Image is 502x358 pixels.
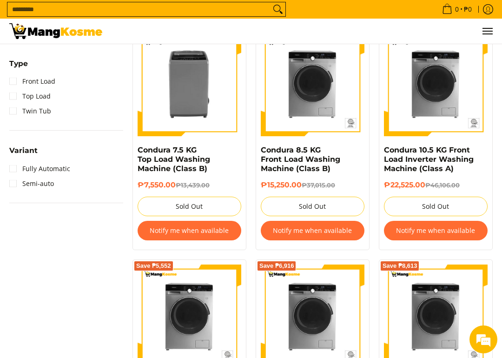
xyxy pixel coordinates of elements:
[136,263,171,269] span: Save ₱5,552
[176,181,210,189] del: ₱13,439.00
[9,176,54,191] a: Semi-auto
[384,146,474,173] a: Condura 10.5 KG Front Load Inverter Washing Machine (Class A)
[482,19,493,44] button: Menu
[9,161,70,176] a: Fully Automatic
[9,147,38,161] summary: Open
[271,2,285,16] button: Search
[48,52,156,64] div: Chat with us now
[9,104,51,119] a: Twin Tub
[112,19,493,44] ul: Customer Navigation
[9,89,51,104] a: Top Load
[425,181,460,189] del: ₱46,106.00
[261,221,364,240] button: Notify me when available
[384,197,488,216] button: Sold Out
[439,4,475,14] span: •
[259,263,294,269] span: Save ₱6,916
[261,197,364,216] button: Sold Out
[384,180,488,190] h6: ₱22,525.00
[9,74,55,89] a: Front Load
[152,5,175,27] div: Minimize live chat window
[384,33,488,136] img: Condura 10.5 KG Front Load Inverter Washing Machine (Class A)
[9,23,102,39] img: Washing Machines l Mang Kosme: Home Appliances Warehouse Sale Partner | Page 2
[138,33,241,136] img: Condura 7.5 KG Top Load Washing Machine (Class B)
[138,197,241,216] button: Sold Out
[302,181,335,189] del: ₱37,015.00
[54,117,128,211] span: We're online!
[9,147,38,154] span: Variant
[261,146,340,173] a: Condura 8.5 KG Front Load Washing Machine (Class B)
[9,60,28,67] span: Type
[112,19,493,44] nav: Main Menu
[138,146,210,173] a: Condura 7.5 KG Top Load Washing Machine (Class B)
[138,221,241,240] button: Notify me when available
[5,254,177,286] textarea: Type your message and hit 'Enter'
[384,221,488,240] button: Notify me when available
[261,180,364,190] h6: ₱15,250.00
[261,33,364,136] img: Condura 8.5 KG Front Load Washing Machine (Class B)
[383,263,417,269] span: Save ₱8,613
[454,6,460,13] span: 0
[138,180,241,190] h6: ₱7,550.00
[9,60,28,74] summary: Open
[462,6,473,13] span: ₱0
